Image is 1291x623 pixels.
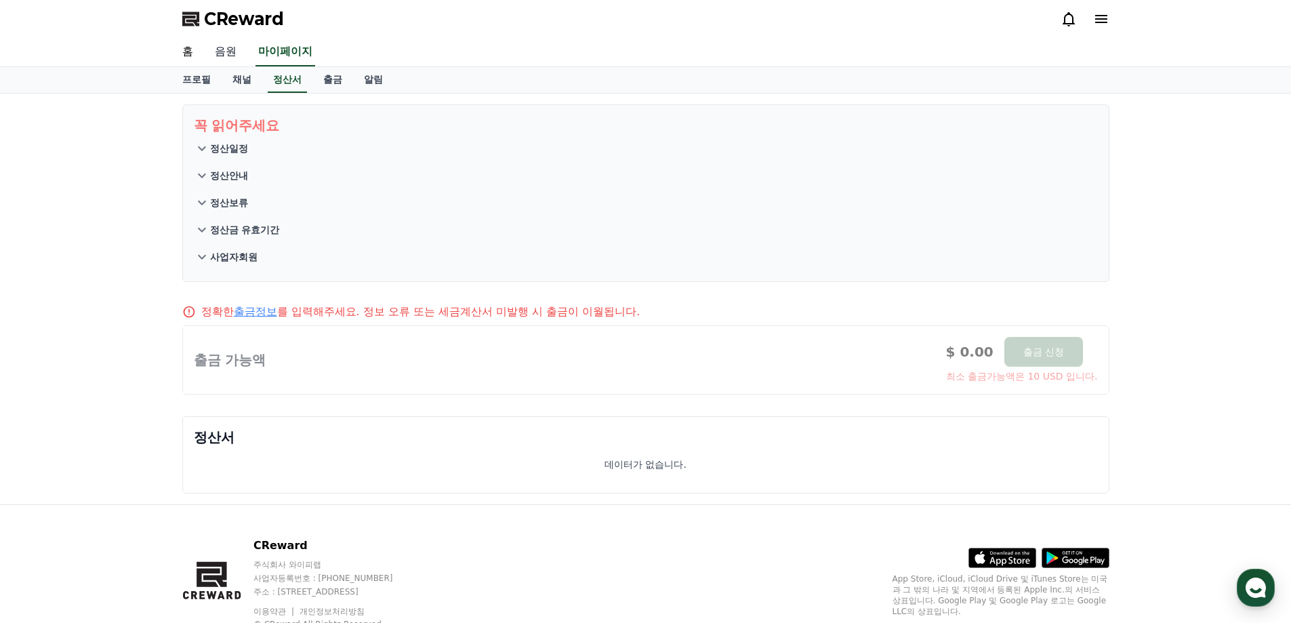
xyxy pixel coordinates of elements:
[194,428,1098,447] p: 정산서
[604,458,687,471] p: 데이터가 없습니다.
[194,116,1098,135] p: 꼭 읽어주세요
[194,162,1098,189] button: 정산안내
[209,450,226,461] span: 설정
[234,305,277,318] a: 출금정보
[893,574,1109,617] p: App Store, iCloud, iCloud Drive 및 iTunes Store는 미국과 그 밖의 나라 및 지역에서 등록된 Apple Inc.의 서비스 상표입니다. Goo...
[210,223,280,237] p: 정산금 유효기간
[255,38,315,66] a: 마이페이지
[353,67,394,93] a: 알림
[300,607,365,616] a: 개인정보처리방침
[124,451,140,462] span: 대화
[194,135,1098,162] button: 정산일정
[204,8,284,30] span: CReward
[89,430,175,464] a: 대화
[194,243,1098,270] button: 사업자회원
[182,8,284,30] a: CReward
[312,67,353,93] a: 출금
[201,304,640,320] p: 정확한 를 입력해주세요. 정보 오류 또는 세금계산서 미발행 시 출금이 이월됩니다.
[253,586,419,597] p: 주소 : [STREET_ADDRESS]
[4,430,89,464] a: 홈
[210,250,258,264] p: 사업자회원
[253,607,296,616] a: 이용약관
[210,142,248,155] p: 정산일정
[253,573,419,584] p: 사업자등록번호 : [PHONE_NUMBER]
[222,67,262,93] a: 채널
[210,196,248,209] p: 정산보류
[253,538,419,554] p: CReward
[43,450,51,461] span: 홈
[268,67,307,93] a: 정산서
[194,216,1098,243] button: 정산금 유효기간
[204,38,247,66] a: 음원
[175,430,260,464] a: 설정
[210,169,248,182] p: 정산안내
[171,67,222,93] a: 프로필
[171,38,204,66] a: 홈
[194,189,1098,216] button: 정산보류
[253,559,419,570] p: 주식회사 와이피랩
